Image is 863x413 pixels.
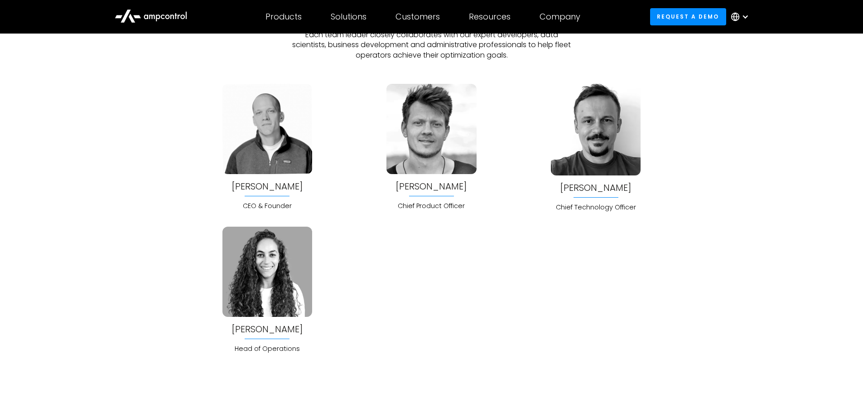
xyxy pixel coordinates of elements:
a: View team member info [231,181,303,191]
a: View team member info [560,183,632,193]
div: [PERSON_NAME] [560,183,632,193]
div: Solutions [331,12,366,22]
div: [PERSON_NAME] [231,324,303,334]
div: Resources [469,12,511,22]
a: View team member info [231,324,303,334]
a: View team member info [395,181,467,191]
img: Ampcontrol's Team Member [222,84,312,174]
div: Company [540,12,580,22]
div: Chief Technology Officer [551,202,641,212]
div: [PERSON_NAME] [231,181,303,191]
div: Customers [395,12,440,22]
img: Ampcontrol's Team Member [551,84,641,175]
div: CEO & Founder [222,201,312,211]
div: Products [265,12,302,22]
div: Head of Operations [222,344,312,354]
div: [PERSON_NAME] [395,181,467,191]
a: Request a demo [650,8,726,25]
img: Ampcontrol's Team Member [386,84,476,174]
div: Chief Product Officer [386,201,476,211]
img: Ampcontrol's Team Member [222,227,312,316]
